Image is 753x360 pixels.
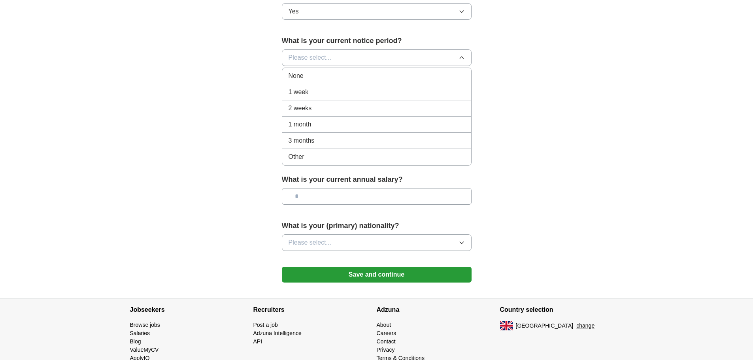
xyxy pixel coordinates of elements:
span: Other [289,152,304,162]
button: Please select... [282,234,472,251]
button: Please select... [282,49,472,66]
span: [GEOGRAPHIC_DATA] [516,322,574,330]
h4: Country selection [500,299,623,321]
a: Blog [130,338,141,345]
a: Privacy [377,347,395,353]
a: Browse jobs [130,322,160,328]
span: Please select... [289,53,332,62]
a: Adzuna Intelligence [253,330,302,336]
button: Save and continue [282,267,472,283]
a: Contact [377,338,396,345]
span: None [289,71,304,81]
span: 1 week [289,87,309,97]
button: Yes [282,3,472,20]
span: Yes [289,7,299,16]
a: ValueMyCV [130,347,159,353]
a: Careers [377,330,396,336]
a: About [377,322,391,328]
span: Please select... [289,238,332,247]
a: Salaries [130,330,150,336]
span: 2 weeks [289,104,312,113]
a: API [253,338,262,345]
span: 1 month [289,120,311,129]
img: UK flag [500,321,513,330]
span: 3 months [289,136,315,145]
label: What is your current notice period? [282,36,472,46]
a: Post a job [253,322,278,328]
button: change [576,322,594,330]
label: What is your (primary) nationality? [282,221,472,231]
label: What is your current annual salary? [282,174,472,185]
